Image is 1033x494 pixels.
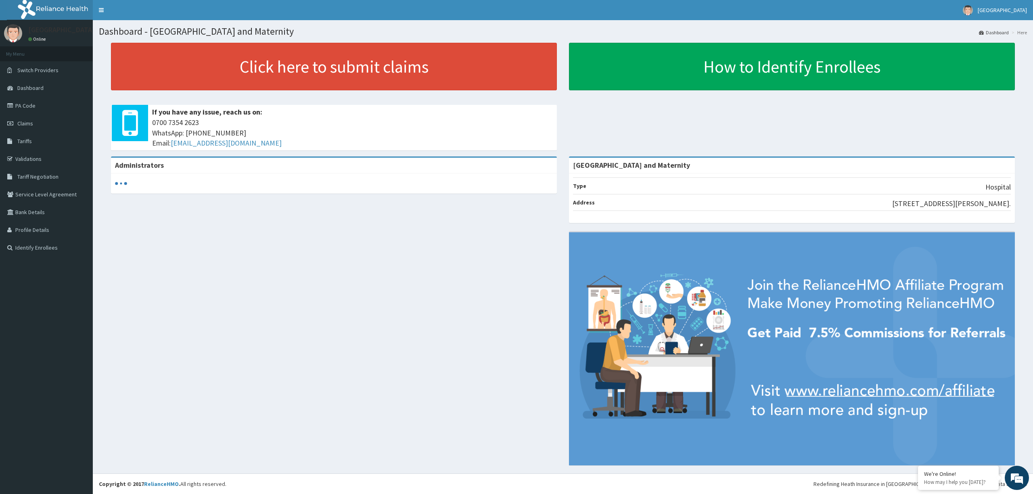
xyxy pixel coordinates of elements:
h1: Dashboard - [GEOGRAPHIC_DATA] and Maternity [99,26,1027,37]
li: Here [1010,29,1027,36]
span: Tariffs [17,138,32,145]
a: Click here to submit claims [111,43,557,90]
span: Tariff Negotiation [17,173,59,180]
b: Type [573,182,586,190]
span: Claims [17,120,33,127]
img: provider-team-banner.png [569,232,1015,465]
p: Hospital [985,182,1011,192]
span: Switch Providers [17,67,59,74]
b: Address [573,199,595,206]
div: Redefining Heath Insurance in [GEOGRAPHIC_DATA] using Telemedicine and Data Science! [813,480,1027,488]
img: User Image [963,5,973,15]
strong: [GEOGRAPHIC_DATA] and Maternity [573,160,690,170]
span: 0700 7354 2623 WhatsApp: [PHONE_NUMBER] Email: [152,117,553,148]
span: Dashboard [17,84,44,92]
p: How may I help you today? [924,479,993,486]
img: User Image [4,24,22,42]
p: [STREET_ADDRESS][PERSON_NAME]. [892,198,1011,209]
a: RelianceHMO [144,480,179,488]
strong: Copyright © 2017 . [99,480,180,488]
span: [GEOGRAPHIC_DATA] [978,6,1027,14]
p: [GEOGRAPHIC_DATA] [28,26,95,33]
a: Online [28,36,48,42]
b: Administrators [115,160,164,170]
a: Dashboard [979,29,1009,36]
a: How to Identify Enrollees [569,43,1015,90]
b: If you have any issue, reach us on: [152,107,262,117]
svg: audio-loading [115,177,127,190]
a: [EMAIL_ADDRESS][DOMAIN_NAME] [171,138,282,148]
footer: All rights reserved. [93,473,1033,494]
div: We're Online! [924,470,993,477]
